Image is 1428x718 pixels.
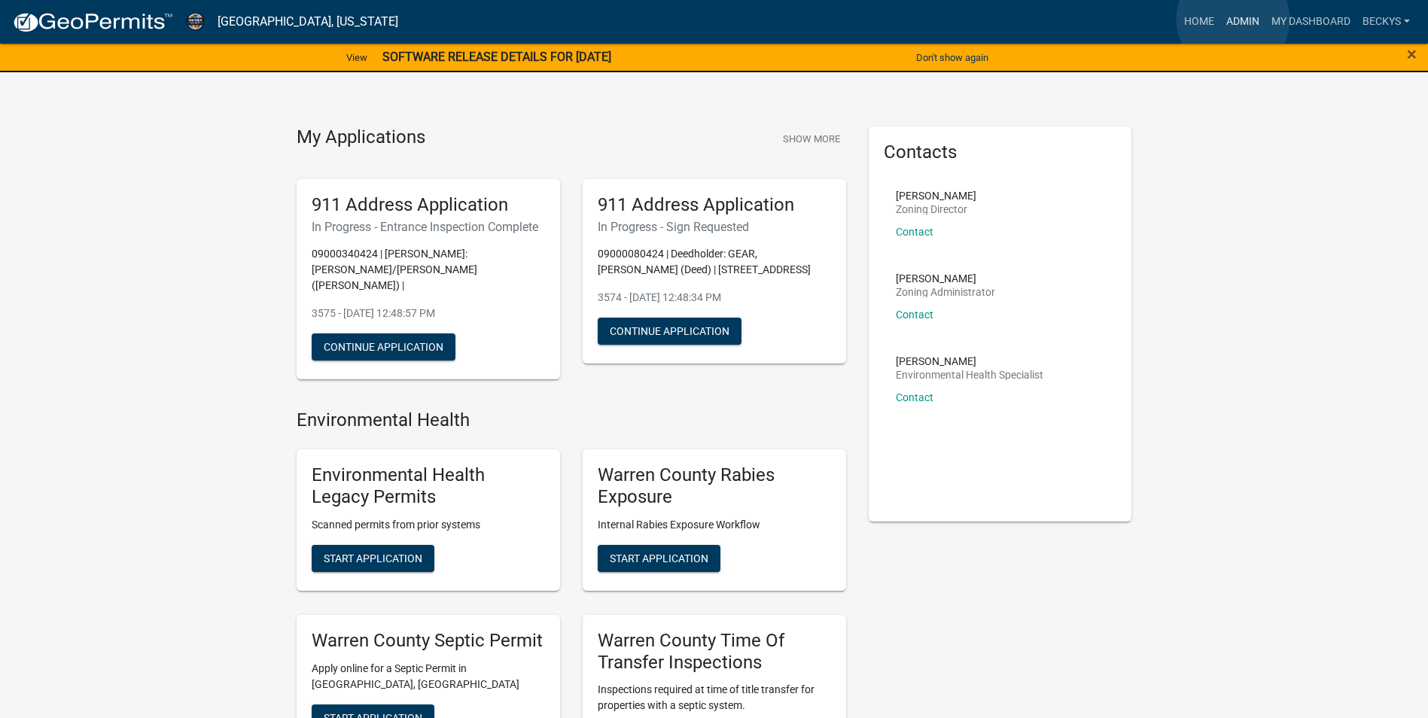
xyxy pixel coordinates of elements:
[896,190,976,201] p: [PERSON_NAME]
[1178,8,1220,36] a: Home
[312,545,434,572] button: Start Application
[312,220,545,234] h6: In Progress - Entrance Inspection Complete
[896,391,933,403] a: Contact
[312,306,545,321] p: 3575 - [DATE] 12:48:57 PM
[896,356,1043,367] p: [PERSON_NAME]
[312,661,545,692] p: Apply online for a Septic Permit in [GEOGRAPHIC_DATA], [GEOGRAPHIC_DATA]
[1265,8,1356,36] a: My Dashboard
[896,309,933,321] a: Contact
[312,630,545,652] h5: Warren County Septic Permit
[598,682,831,713] p: Inspections required at time of title transfer for properties with a septic system.
[340,45,373,70] a: View
[598,290,831,306] p: 3574 - [DATE] 12:48:34 PM
[777,126,846,151] button: Show More
[297,409,846,431] h4: Environmental Health
[382,50,611,64] strong: SOFTWARE RELEASE DETAILS FOR [DATE]
[896,204,976,214] p: Zoning Director
[884,141,1117,163] h5: Contacts
[312,517,545,533] p: Scanned permits from prior systems
[312,464,545,508] h5: Environmental Health Legacy Permits
[1356,8,1416,36] a: beckys
[598,517,831,533] p: Internal Rabies Exposure Workflow
[312,194,545,216] h5: 911 Address Application
[324,552,422,564] span: Start Application
[610,552,708,564] span: Start Application
[1407,44,1417,65] span: ×
[1407,45,1417,63] button: Close
[598,464,831,508] h5: Warren County Rabies Exposure
[598,220,831,234] h6: In Progress - Sign Requested
[896,273,995,284] p: [PERSON_NAME]
[185,11,206,32] img: Warren County, Iowa
[297,126,425,149] h4: My Applications
[1220,8,1265,36] a: Admin
[896,226,933,238] a: Contact
[910,45,994,70] button: Don't show again
[896,370,1043,380] p: Environmental Health Specialist
[598,545,720,572] button: Start Application
[598,194,831,216] h5: 911 Address Application
[598,246,831,278] p: 09000080424 | Deedholder: GEAR, [PERSON_NAME] (Deed) | [STREET_ADDRESS]
[598,630,831,674] h5: Warren County Time Of Transfer Inspections
[312,333,455,361] button: Continue Application
[896,287,995,297] p: Zoning Administrator
[312,246,545,294] p: 09000340424 | [PERSON_NAME]: [PERSON_NAME]/[PERSON_NAME] ([PERSON_NAME]) |
[218,9,398,35] a: [GEOGRAPHIC_DATA], [US_STATE]
[598,318,741,345] button: Continue Application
